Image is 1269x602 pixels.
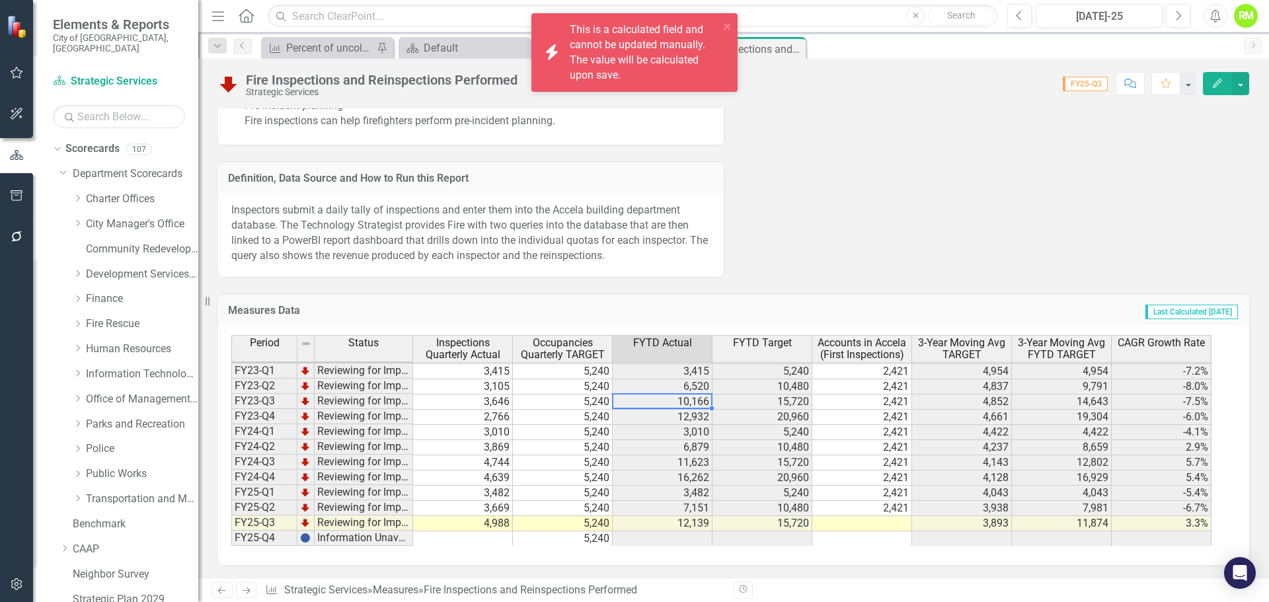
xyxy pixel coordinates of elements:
[300,487,311,498] img: TnMDeAgwAPMxUmUi88jYAAAAAElFTkSuQmCC
[413,410,513,425] td: 2,766
[812,410,912,425] td: 2,421
[231,424,297,439] td: FY24-Q1
[513,410,613,425] td: 5,240
[912,379,1012,395] td: 4,837
[53,17,185,32] span: Elements & Reports
[613,516,712,531] td: 12,139
[86,367,198,382] a: Information Technology Services
[413,486,513,501] td: 3,482
[912,486,1012,501] td: 4,043
[315,455,413,470] td: Reviewing for Improvement
[315,515,413,531] td: Reviewing for Improvement
[413,440,513,455] td: 3,869
[915,337,1009,360] span: 3-Year Moving Avg TARGET
[413,364,513,379] td: 3,415
[928,7,994,25] button: Search
[1112,395,1211,410] td: -7.5%
[1112,470,1211,486] td: 5.4%
[513,470,613,486] td: 5,240
[413,379,513,395] td: 3,105
[53,32,185,54] small: City of [GEOGRAPHIC_DATA], [GEOGRAPHIC_DATA]
[231,379,297,394] td: FY23-Q2
[231,394,297,409] td: FY23-Q3
[301,338,311,349] img: 8DAGhfEEPCf229AAAAAElFTkSuQmCC
[570,22,719,83] div: This is a calculated field and cannot be updated manually. The value will be calculated upon save.
[86,492,198,507] a: Transportation and Mobility
[1112,501,1211,516] td: -6.7%
[1012,455,1112,470] td: 12,802
[7,15,30,38] img: ClearPoint Strategy
[812,470,912,486] td: 2,421
[300,381,311,391] img: TnMDeAgwAPMxUmUi88jYAAAAAElFTkSuQmCC
[699,41,802,57] div: Fire Inspections and Reinspections Performed
[231,485,297,500] td: FY25-Q1
[424,583,637,596] div: Fire Inspections and Reinspections Performed
[1012,486,1112,501] td: 4,043
[250,337,280,349] span: Period
[315,470,413,485] td: Reviewing for Improvement
[1012,410,1112,425] td: 19,304
[315,500,413,515] td: Reviewing for Improvement
[613,470,712,486] td: 16,262
[86,192,198,207] a: Charter Offices
[613,486,712,501] td: 3,482
[286,40,373,56] div: Percent of uncollected utility bills
[513,425,613,440] td: 5,240
[815,337,909,360] span: Accounts in Accela (First Inspections)
[1015,337,1108,360] span: 3-Year Moving Avg FYTD TARGET
[712,364,812,379] td: 5,240
[413,455,513,470] td: 4,744
[947,10,976,20] span: Search
[373,583,418,596] a: Measures
[413,501,513,516] td: 3,669
[86,417,198,432] a: Parks and Recreation
[712,486,812,501] td: 5,240
[1063,77,1108,91] span: FY25-Q3
[513,364,613,379] td: 5,240
[413,470,513,486] td: 4,639
[284,583,367,596] a: Strategic Services
[812,425,912,440] td: 2,421
[1112,440,1211,455] td: 2.9%
[912,516,1012,531] td: 3,893
[245,114,711,129] div: Fire inspections can help firefighters perform pre-incident planning.
[513,486,613,501] td: 5,240
[1012,425,1112,440] td: 4,422
[812,379,912,395] td: 2,421
[912,395,1012,410] td: 4,852
[912,410,1012,425] td: 4,661
[513,379,613,395] td: 5,240
[86,291,198,307] a: Finance
[300,457,311,467] img: TnMDeAgwAPMxUmUi88jYAAAAAElFTkSuQmCC
[231,409,297,424] td: FY23-Q4
[413,516,513,531] td: 4,988
[246,73,518,87] div: Fire Inspections and Reinspections Performed
[315,409,413,424] td: Reviewing for Improvement
[912,455,1012,470] td: 4,143
[228,305,667,317] h3: Measures Data
[231,363,297,379] td: FY23-Q1
[1234,4,1258,28] button: RM
[1112,455,1211,470] td: 5.7%
[413,395,513,410] td: 3,646
[315,485,413,500] td: Reviewing for Improvement
[613,364,712,379] td: 3,415
[315,379,413,394] td: Reviewing for Improvement
[1012,501,1112,516] td: 7,981
[912,470,1012,486] td: 4,128
[1112,410,1211,425] td: -6.0%
[633,337,692,349] span: FYTD Actual
[53,74,185,89] a: Strategic Services
[912,440,1012,455] td: 4,237
[723,19,732,34] button: close
[1012,364,1112,379] td: 4,954
[513,395,613,410] td: 5,240
[733,337,792,349] span: FYTD Target
[1224,557,1256,589] div: Open Intercom Messenger
[1112,379,1211,395] td: -8.0%
[126,143,152,155] div: 107
[231,439,297,455] td: FY24-Q2
[315,439,413,455] td: Reviewing for Improvement
[1145,305,1238,319] span: Last Calculated [DATE]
